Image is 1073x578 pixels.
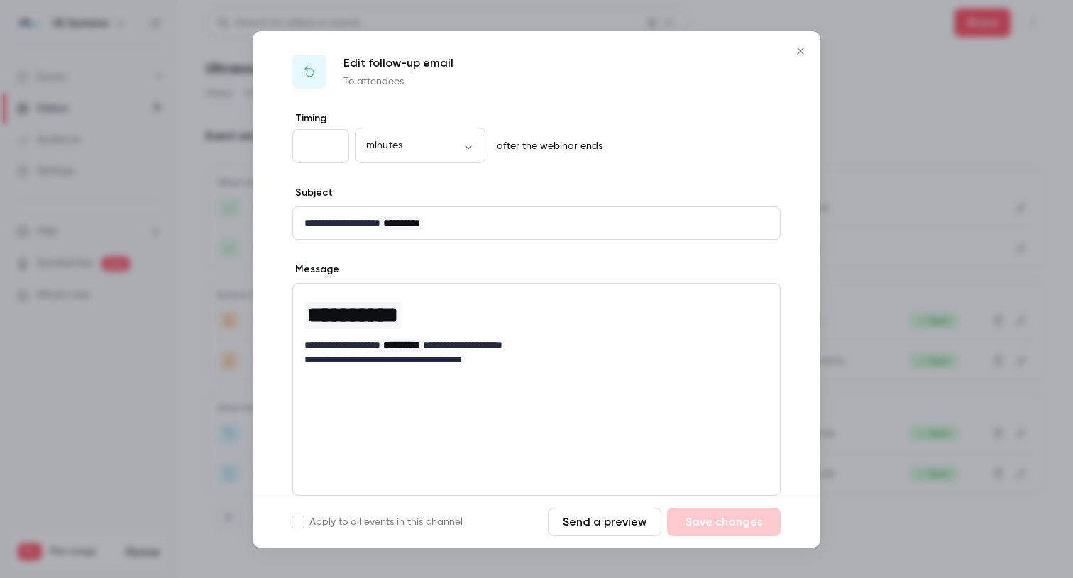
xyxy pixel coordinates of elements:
div: minutes [355,138,485,152]
button: Close [786,37,815,65]
div: editor [293,207,780,239]
p: To attendees [343,74,453,89]
p: after the webinar ends [491,139,602,153]
div: editor [293,284,780,376]
label: Timing [292,111,781,126]
label: Subject [292,186,333,200]
label: Message [292,262,339,277]
label: Apply to all events in this channel [292,515,463,529]
p: Edit follow-up email [343,55,453,72]
button: Send a preview [548,508,661,536]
